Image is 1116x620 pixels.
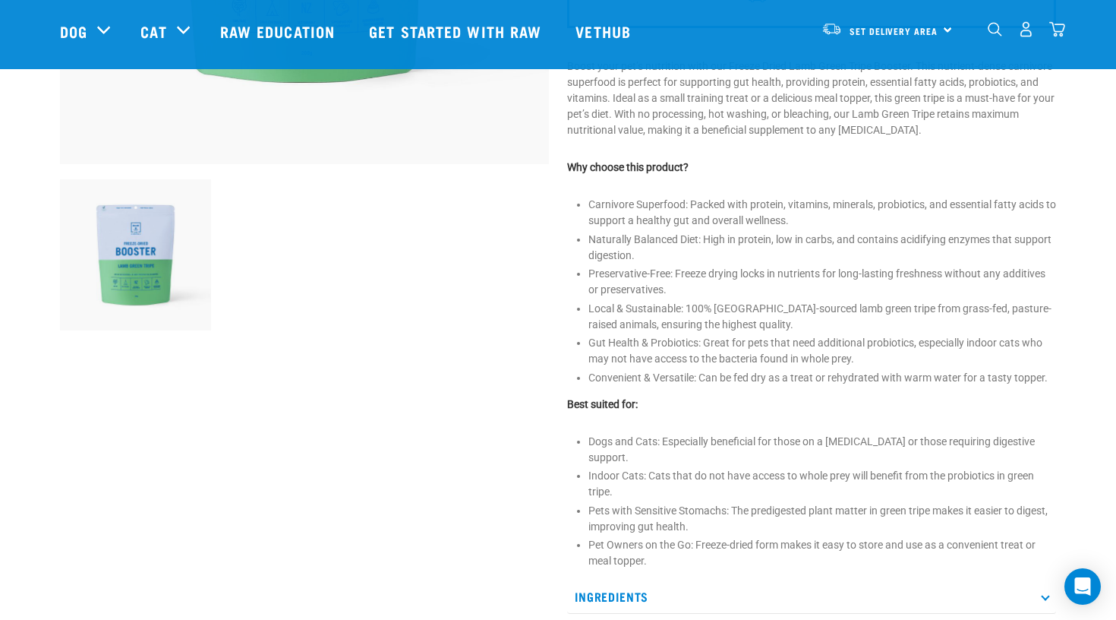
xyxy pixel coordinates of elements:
[567,161,689,173] strong: Why choose this product?
[588,335,1056,367] li: Gut Health & Probiotics: Great for pets that need additional probiotics, especially indoor cats w...
[588,537,1056,569] li: Pet Owners on the Go: Freeze-dried form makes it easy to store and use as a convenient treat or m...
[588,468,1056,500] li: Indoor Cats: Cats that do not have access to whole prey will benefit from the probiotics in green...
[354,1,560,62] a: Get started with Raw
[588,503,1056,535] li: Pets with Sensitive Stomachs: The predigested plant matter in green tripe makes it easier to dige...
[560,1,650,62] a: Vethub
[988,22,1002,36] img: home-icon-1@2x.png
[588,434,1056,466] li: Dogs and Cats: Especially beneficial for those on a [MEDICAL_DATA] or those requiring digestive s...
[1018,21,1034,37] img: user.png
[60,20,87,43] a: Dog
[850,28,938,33] span: Set Delivery Area
[60,179,211,331] img: Freeze Dried Lamb Green Tripe
[1064,568,1101,605] div: Open Intercom Messenger
[140,20,166,43] a: Cat
[205,1,354,62] a: Raw Education
[588,370,1056,386] li: Convenient & Versatile: Can be fed dry as a treat or rehydrated with warm water for a tasty topper.
[1049,21,1065,37] img: home-icon@2x.png
[588,301,1056,333] li: Local & Sustainable: 100% [GEOGRAPHIC_DATA]-sourced lamb green tripe from grass-fed, pasture-rais...
[588,197,1056,229] li: Carnivore Superfood: Packed with protein, vitamins, minerals, probiotics, and essential fatty aci...
[588,232,1056,264] li: Naturally Balanced Diet: High in protein, low in carbs, and contains acidifying enzymes that supp...
[567,398,638,410] strong: Best suited for:
[821,22,842,36] img: van-moving.png
[567,59,1056,138] p: Boost your pet’s nutrition with our Freeze Dried Lamb Green Tripe Booster. This nutrient-dense ca...
[588,266,1056,298] li: Preservative-Free: Freeze drying locks in nutrients for long-lasting freshness without any additi...
[567,580,1056,614] p: Ingredients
